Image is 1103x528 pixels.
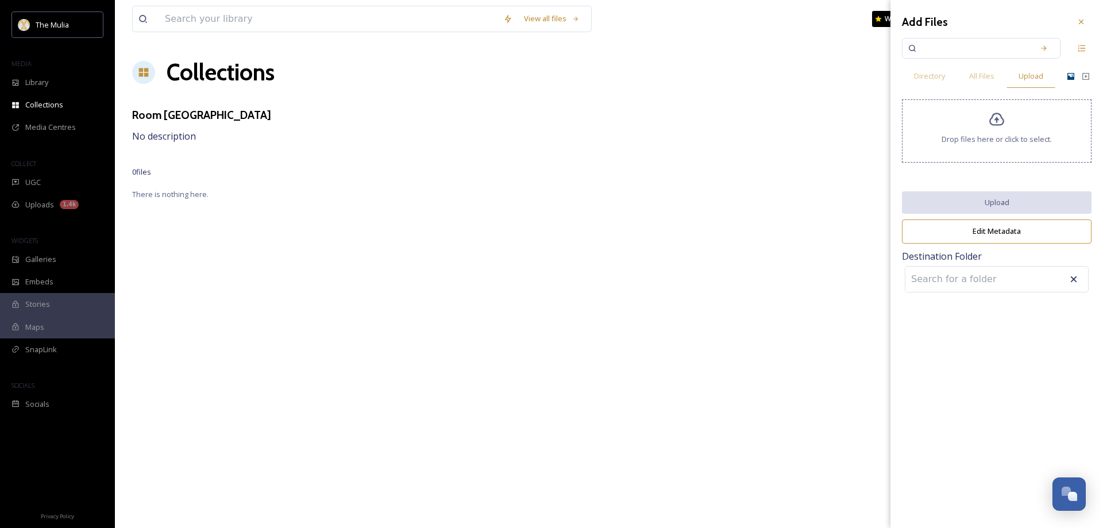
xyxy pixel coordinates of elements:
[969,71,994,82] span: All Files
[25,299,50,310] span: Stories
[11,59,32,68] span: MEDIA
[11,159,36,168] span: COLLECT
[914,71,945,82] span: Directory
[11,236,38,245] span: WIDGETS
[25,199,54,210] span: Uploads
[18,19,30,30] img: mulia_logo.png
[132,189,1086,200] span: There is nothing here.
[872,11,930,27] a: What's New
[518,7,585,30] a: View all files
[41,508,74,522] a: Privacy Policy
[25,276,53,287] span: Embeds
[902,14,948,30] h3: Add Files
[132,107,271,124] h3: Room [GEOGRAPHIC_DATA]
[41,512,74,520] span: Privacy Policy
[132,167,151,178] span: 0 file s
[132,130,196,142] span: No description
[167,55,275,90] a: Collections
[25,122,76,133] span: Media Centres
[11,381,34,390] span: SOCIALS
[36,20,69,30] span: The Mulia
[942,134,1052,145] span: Drop files here or click to select.
[25,254,56,265] span: Galleries
[905,267,1032,292] input: Search for a folder
[159,6,497,32] input: Search your library
[25,177,41,188] span: UGC
[25,399,49,410] span: Socials
[902,249,1092,263] span: Destination Folder
[25,77,48,88] span: Library
[60,200,79,209] div: 1.4k
[1052,477,1086,511] button: Open Chat
[25,322,44,333] span: Maps
[902,219,1092,243] button: Edit Metadata
[902,191,1092,214] button: Upload
[25,99,63,110] span: Collections
[1019,71,1043,82] span: Upload
[25,344,57,355] span: SnapLink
